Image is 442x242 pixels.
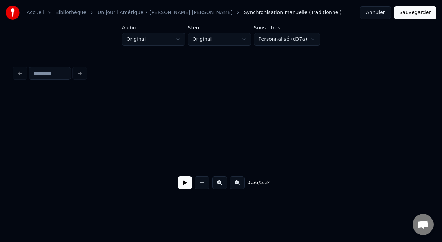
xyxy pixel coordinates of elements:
[247,179,258,186] span: 0:56
[247,179,264,186] div: /
[244,9,342,16] span: Synchronisation manuelle (Traditionnel)
[98,9,233,16] a: Un jour l'Amérique • [PERSON_NAME] [PERSON_NAME]
[260,179,271,186] span: 5:34
[413,214,434,235] div: Ouvrir le chat
[254,25,320,30] label: Sous-titres
[394,6,436,19] button: Sauvegarder
[27,9,44,16] a: Accueil
[122,25,185,30] label: Audio
[360,6,391,19] button: Annuler
[55,9,86,16] a: Bibliothèque
[27,9,342,16] nav: breadcrumb
[6,6,20,20] img: youka
[188,25,251,30] label: Stem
